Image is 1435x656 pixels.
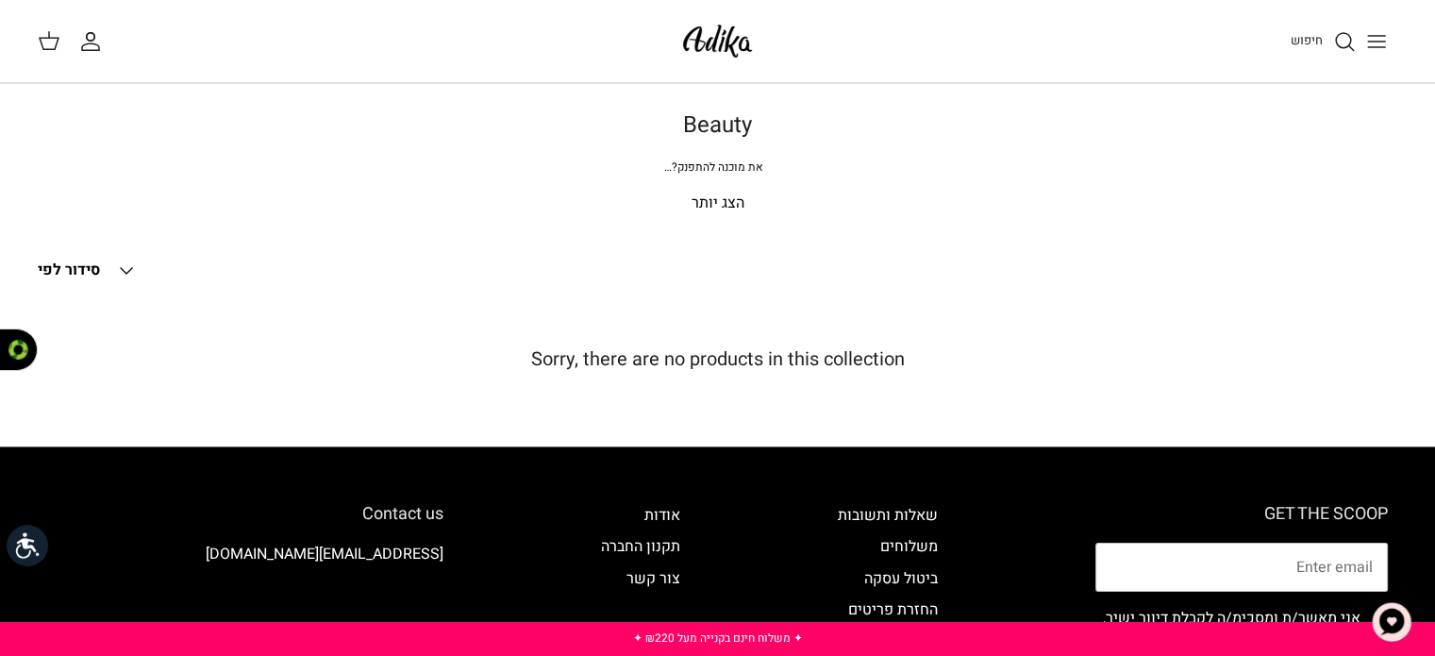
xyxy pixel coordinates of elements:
[47,504,443,525] h6: Contact us
[58,192,1378,216] p: הצג יותר
[206,543,443,565] a: [EMAIL_ADDRESS][DOMAIN_NAME]
[38,259,100,281] span: סידור לפי
[601,535,680,558] a: תקנון החברה
[392,596,443,620] img: Adika IL
[880,535,938,558] a: משלוחים
[864,567,938,590] a: ביטול עסקה
[626,567,680,590] a: צור קשר
[1291,31,1323,49] span: חיפוש
[677,19,758,63] img: Adika IL
[38,250,138,292] button: סידור לפי
[38,348,1397,371] h5: Sorry, there are no products in this collection
[1291,30,1356,53] a: חיפוש
[1095,543,1388,592] input: Email
[79,30,109,53] a: החשבון שלי
[838,504,938,527] a: שאלות ותשובות
[58,112,1378,140] h1: Beauty
[1095,504,1388,525] h6: GET THE SCOOP
[1363,594,1420,650] button: צ'אט
[644,504,680,527] a: אודות
[632,630,802,647] a: ✦ משלוח חינם בקנייה מעל ₪220 ✦
[664,159,763,176] span: את מוכנה להתפנק?
[848,598,938,621] a: החזרת פריטים
[1356,21,1397,62] button: Toggle menu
